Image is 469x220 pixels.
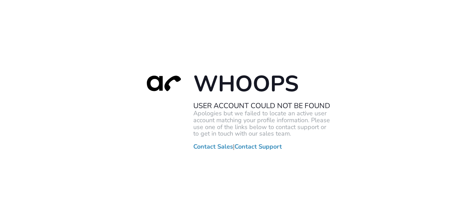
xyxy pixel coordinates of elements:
[193,143,233,150] a: Contact Sales
[235,143,282,150] a: Contact Support
[193,110,331,137] p: Apologies but we failed to locate an active user account matching your profile information. Pleas...
[193,101,331,110] h2: User Account Could Not Be Found
[193,70,331,97] h1: Whoops
[138,70,331,150] div: |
